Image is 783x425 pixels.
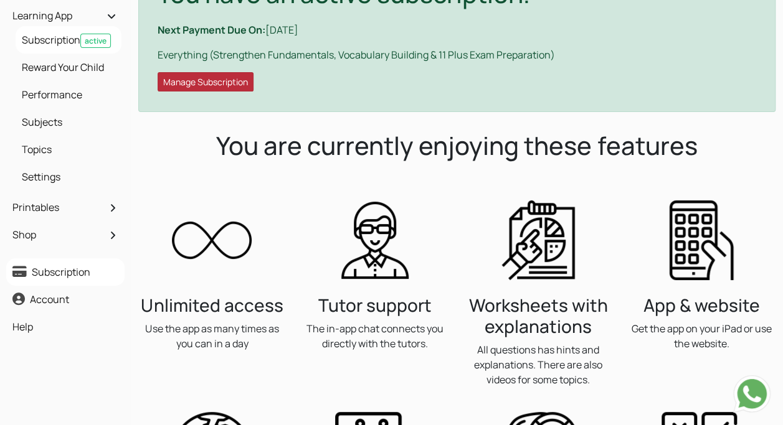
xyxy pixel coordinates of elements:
[138,321,287,351] p: Use the app as many times as you can in a day
[301,295,449,316] h3: Tutor support
[335,200,415,280] img: Anytime support available by our expert tutors. Use the in-app chat to ask anything to the tutors.
[172,200,252,280] img: You get unlimited access to 11 plus questions and worksheets
[158,72,254,91] button: Manage Subscription
[733,375,771,413] img: Send whatsapp message to +442080035976
[498,200,578,280] img: All answers come with detailed explanation to 11 plus questions and all other worksheets
[158,47,766,62] p: Everything (Strengthen Fundamentals, Vocabulary Building & 11 Plus Exam Preparation)
[9,289,121,310] a: Account
[9,5,121,26] a: Learning App
[158,22,766,37] p: [DATE]
[627,295,776,316] h3: App & website
[138,295,287,316] h3: Unlimited access
[9,224,121,245] a: Shop
[138,122,776,169] h1: You are currently enjoying these features
[158,23,265,37] b: Next Payment Due On:
[19,29,118,50] a: Subscriptionactive
[19,166,118,187] a: Settings
[9,316,121,337] a: Help
[19,57,118,78] a: Reward Your Child
[19,139,118,160] a: Topics
[80,34,111,48] span: active
[301,321,449,351] p: The in-app chat connects you directly with the tutors.
[627,321,776,351] p: Get the app on your iPad or use the website.
[19,111,118,133] a: Subjects
[9,197,121,218] a: Printables
[9,261,121,283] a: Subscription
[464,342,612,387] p: All questions has hints and explanations. There are also videos for some topics.
[19,84,118,105] a: Performance
[662,200,741,280] img: Access the worksheets on a tablet or the website
[464,295,612,337] h3: Worksheets with explanations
